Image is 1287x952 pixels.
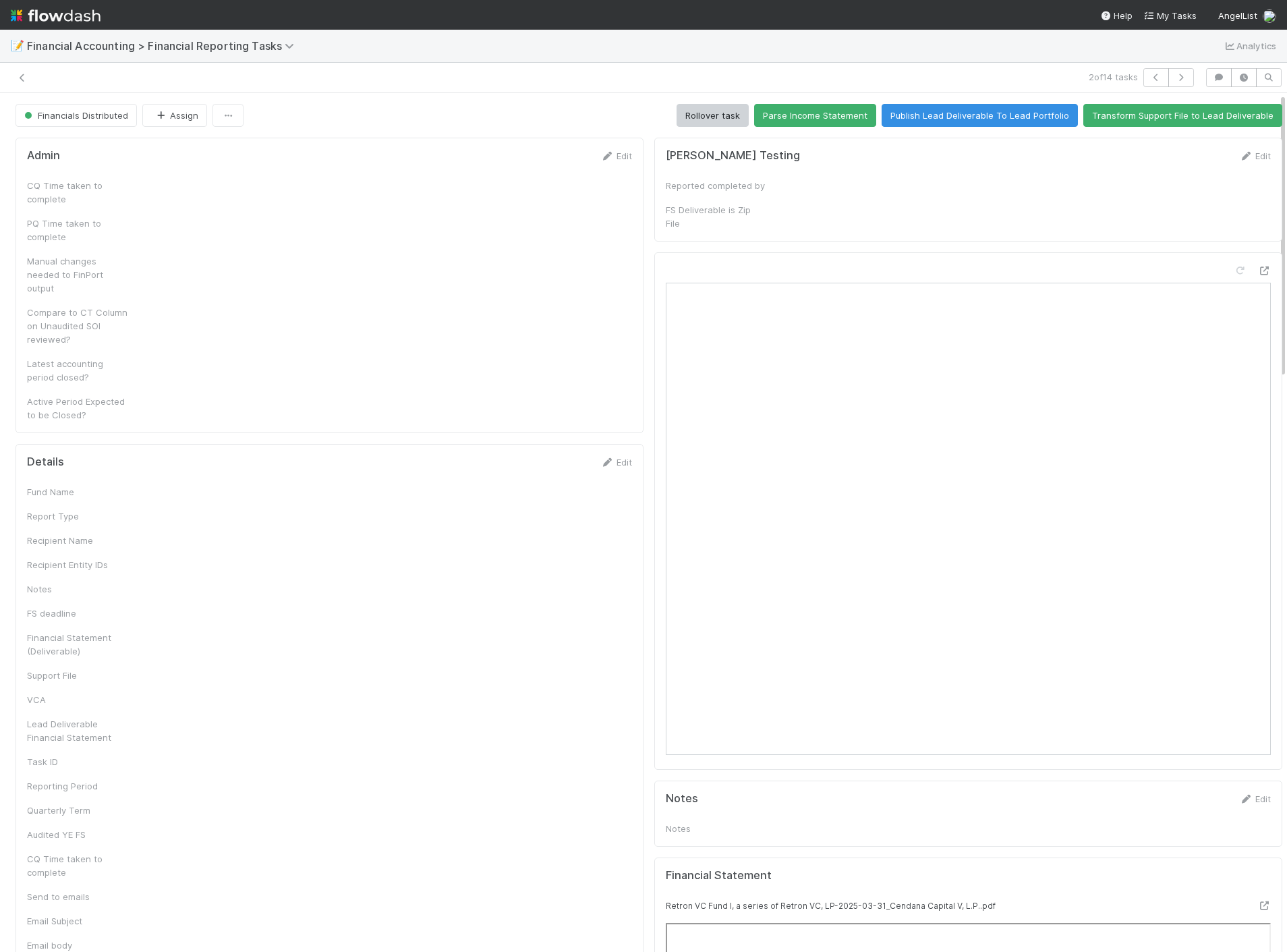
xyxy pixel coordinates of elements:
div: Recipient Name [27,534,128,547]
div: Send to emails [27,890,128,903]
span: 2 of 14 tasks [1089,70,1138,84]
div: VCA [27,693,128,706]
div: Email body [27,939,128,952]
div: Report Type [27,509,128,523]
a: Analytics [1223,38,1276,54]
h5: Notes [666,792,698,806]
div: Manual changes needed to FinPort output [27,254,128,295]
div: Reported completed by [666,179,767,192]
img: logo-inverted-e16ddd16eac7371096b0.svg [11,4,101,27]
a: Edit [1239,150,1271,161]
div: Notes [27,582,128,596]
button: Transform Support File to Lead Deliverable [1083,104,1282,127]
a: Edit [600,150,632,161]
img: avatar_c7c7de23-09de-42ad-8e02-7981c37ee075.png [1263,9,1276,23]
a: Edit [1239,793,1271,804]
h5: Details [27,455,64,469]
h5: Financial Statement [666,869,772,883]
span: My Tasks [1143,10,1197,21]
button: Parse Income Statement [754,104,876,127]
div: Compare to CT Column on Unaudited SOI reviewed? [27,306,128,346]
div: Audited YE FS [27,828,128,841]
div: CQ Time taken to complete [27,852,128,879]
a: Edit [600,457,632,468]
div: Reporting Period [27,779,128,793]
div: Recipient Entity IDs [27,558,128,571]
div: Latest accounting period closed? [27,357,128,384]
div: Quarterly Term [27,804,128,817]
div: Notes [666,822,767,835]
h5: [PERSON_NAME] Testing [666,149,800,163]
span: Financial Accounting > Financial Reporting Tasks [27,39,301,53]
div: Active Period Expected to be Closed? [27,395,128,422]
div: FS Deliverable is Zip File [666,203,767,230]
div: Fund Name [27,485,128,499]
div: Help [1100,9,1133,22]
span: 📝 [11,40,24,51]
button: Assign [142,104,207,127]
button: Publish Lead Deliverable To Lead Portfolio [882,104,1078,127]
small: Retron VC Fund I, a series of Retron VC, LP-2025-03-31_Cendana Capital V, L.P..pdf [666,901,996,911]
div: FS deadline [27,607,128,620]
span: AngelList [1218,10,1257,21]
div: PQ Time taken to complete [27,217,128,244]
a: My Tasks [1143,9,1197,22]
div: Task ID [27,755,128,768]
div: Lead Deliverable Financial Statement [27,717,128,744]
div: Support File [27,669,128,682]
div: CQ Time taken to complete [27,179,128,206]
h5: Admin [27,149,60,163]
button: Rollover task [677,104,749,127]
div: Email Subject [27,914,128,928]
div: Financial Statement (Deliverable) [27,631,128,658]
